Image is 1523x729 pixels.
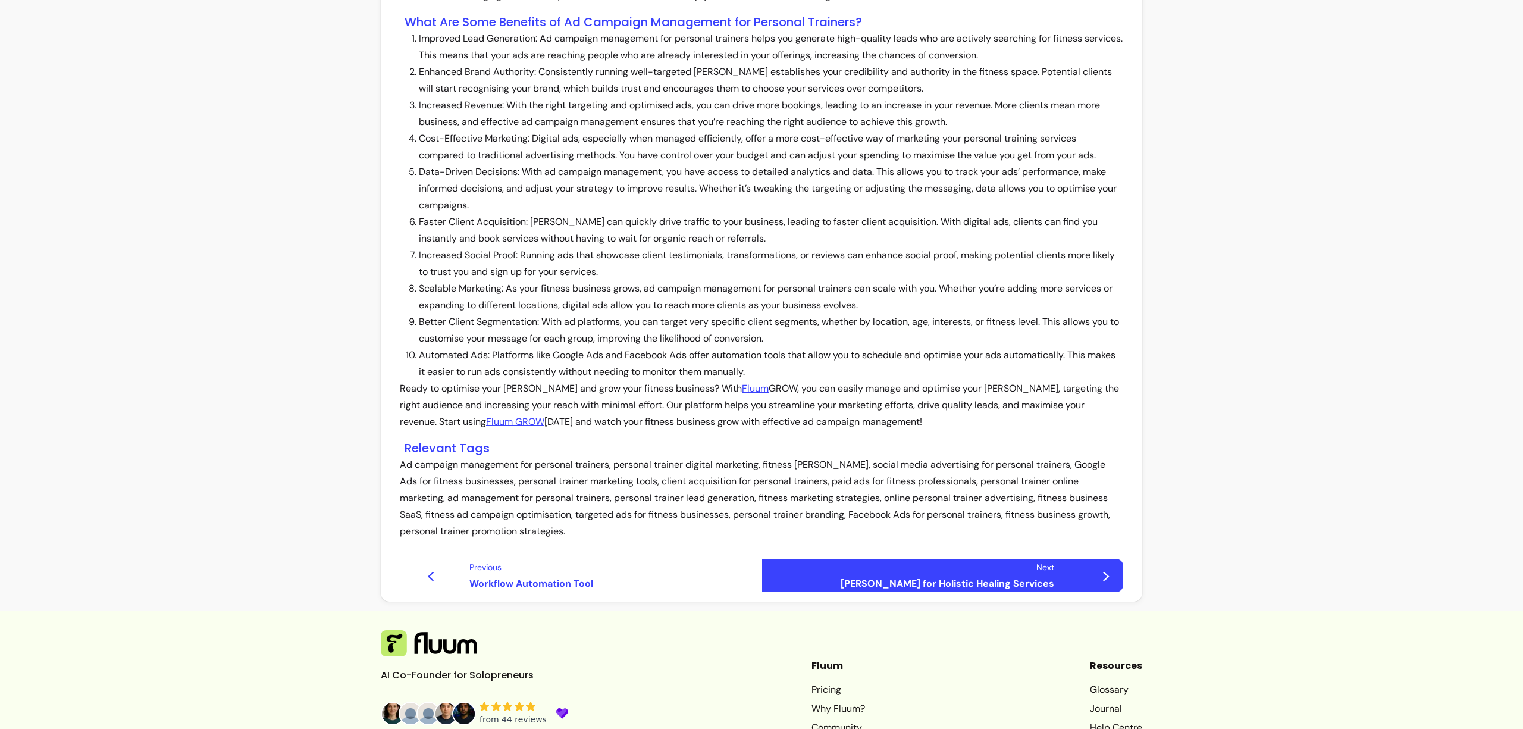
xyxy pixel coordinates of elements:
header: Resources [1090,659,1142,673]
a: Pricing [811,683,897,697]
img: Fluum Logo [381,630,477,656]
li: Better Client Segmentation: With ad platforms, you can target very specific client segments, whet... [419,314,1123,347]
h3: Relevant Tags [405,440,1123,456]
a: <PreviousWorkflow Automation Tool [400,559,761,592]
li: Faster Client Acquisition: [PERSON_NAME] can quickly drive traffic to your business, leading to f... [419,214,1123,247]
span: Previous [469,561,757,573]
p: AI Co-Founder for Solopreneurs [381,668,559,683]
span: Next [767,561,1054,573]
li: Enhanced Brand Authority: Consistently running well-targeted [PERSON_NAME] establishes your credi... [419,64,1123,97]
span: < [426,565,484,586]
a: Next[PERSON_NAME] for Holistic Healing Services> [761,559,1123,592]
li: Scalable Marketing: As your fitness business grows, ad campaign management for personal trainers ... [419,280,1123,314]
header: Fluum [811,659,897,673]
span: > [1054,565,1112,586]
li: Data-Driven Decisions: With ad campaign management, you have access to detailed analytics and dat... [419,164,1123,214]
span: [PERSON_NAME] for Holistic Healing Services [767,575,1054,592]
li: Improved Lead Generation: Ad campaign management for personal trainers helps you generate high-qu... [419,30,1123,64]
h3: What Are Some Benefits of Ad Campaign Management for Personal Trainers? [405,14,1123,30]
li: Increased Revenue: With the right targeting and optimised ads, you can drive more bookings, leadi... [419,97,1123,130]
a: Why Fluum? [811,702,897,716]
span: Workflow Automation Tool [469,575,757,592]
p: Ad campaign management for personal trainers, personal trainer digital marketing, fitness [PERSON... [400,456,1123,540]
a: Journal [1090,702,1142,716]
a: Glossary [1090,683,1142,697]
li: Increased Social Proof: Running ads that showcase client testimonials, transformations, or review... [419,247,1123,280]
li: Cost-Effective Marketing: Digital ads, especially when managed efficiently, offer a more cost-eff... [419,130,1123,164]
a: Fluum [742,382,769,395]
a: Fluum GROW [486,415,544,428]
p: Ready to optimise your [PERSON_NAME] and grow your fitness business? With GROW, you can easily ma... [400,380,1123,430]
li: Automated Ads: Platforms like Google Ads and Facebook Ads offer automation tools that allow you t... [419,347,1123,380]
